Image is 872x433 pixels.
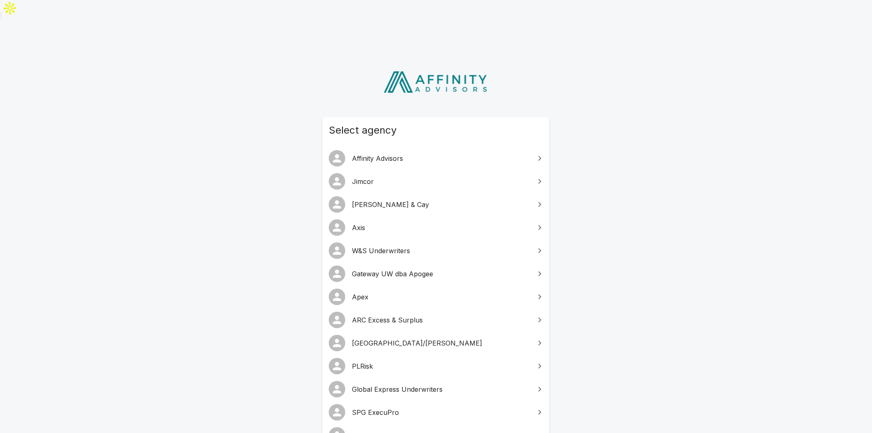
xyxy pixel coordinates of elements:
a: W&S Underwriters [322,239,550,262]
a: Axis [322,216,550,239]
span: Apex [352,292,530,302]
span: W&S Underwriters [352,246,530,256]
span: Jimcor [352,176,530,186]
img: Affinity Advisors Logo [377,68,495,96]
span: PLRisk [352,361,530,371]
a: Global Express Underwriters [322,378,550,401]
span: [PERSON_NAME] & Cay [352,200,530,209]
a: Gateway UW dba Apogee [322,262,550,285]
a: [PERSON_NAME] & Cay [322,193,550,216]
a: [GEOGRAPHIC_DATA]/[PERSON_NAME] [322,332,550,355]
a: Jimcor [322,170,550,193]
span: Affinity Advisors [352,153,530,163]
a: Affinity Advisors [322,147,550,170]
span: SPG ExecuPro [352,407,530,417]
span: Gateway UW dba Apogee [352,269,530,279]
span: Axis [352,223,530,233]
a: PLRisk [322,355,550,378]
span: Select agency [329,124,543,137]
span: [GEOGRAPHIC_DATA]/[PERSON_NAME] [352,338,530,348]
span: ARC Excess & Surplus [352,315,530,325]
a: Apex [322,285,550,308]
a: ARC Excess & Surplus [322,308,550,332]
span: Global Express Underwriters [352,384,530,394]
a: SPG ExecuPro [322,401,550,424]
